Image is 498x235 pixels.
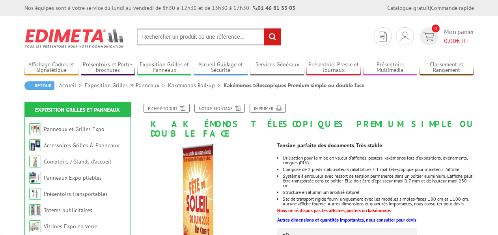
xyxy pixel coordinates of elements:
strong: Tension parfaite des documents. Très stable [277,142,382,149]
a: Accueil [59,82,85,89]
a: Exposition Grilles et Panneaux [137,61,192,74]
a: Fiche produit [144,104,190,113]
a: Présentoirs transportables [44,190,108,197]
img: Panneaux Expo pliables [29,172,41,184]
a: Présentoirs Presse et Journaux [306,61,361,74]
a: Kakémonos Roll-up [168,82,224,89]
a: Autres dimensions et quantités importantes, nous consulter pour devis [277,217,416,223]
img: Edimeta [24,24,125,53]
a: Comptoirs / Stands d'accueil [44,158,111,165]
a: Services Généraux [250,61,304,74]
img: devis rapide [379,32,387,41]
span: 0 [432,24,440,32]
img: Vitrines Expo en verre [29,220,41,232]
li: Utilisation pour la mise en valeur d'affiches, posters, kakémonos lors d'expositions, événements,... [283,156,474,165]
a: Panneaux et Grilles Expo [44,126,104,133]
a: Exposition Grilles et Panneaux [85,82,168,89]
img: Totems publicitaires [29,204,41,216]
img: Accessoires Grilles & Panneaux [29,139,41,151]
a: Notice Montage [194,104,245,113]
li: Structure en aluminium anodisé naturel [283,190,474,195]
span: € HT [444,36,474,45]
img: devis rapide [401,32,409,41]
span: 0,00 [444,37,456,45]
div: | [387,4,474,12]
a: devis rapide 0 Mon panier 0,00€ HT [418,27,474,45]
a: Imprimer [250,104,286,113]
a: Catalogue gratuit [387,4,430,11]
input: Rechercher un produit ou une référence... [137,28,281,45]
a: Vitrines Expo en verre [44,223,97,230]
li: Sac de transport rigide fourni uniquement avec les modèles simples-faces L 80 cm et L 100 cm. Auc... [283,197,474,206]
font: Nous ne réalisons pas les affiches, posters ou kakémonos [277,207,391,213]
img: Présentoirs transportables [29,188,41,200]
a: Commande rapide [431,4,474,11]
a: Accueil Guidage et Sécurité [194,61,248,74]
a: Exposition Grilles et Panneaux [35,106,120,113]
li: Kakémonos télescopiques Premium simple ou double face [224,81,364,89]
span: Mon panier [444,27,474,45]
li: Système à enrouleur avec ressort de tension permanente dans un boîtier aluminium. L'affiche peut ... [283,174,474,188]
a: Totems publicitaires [44,207,92,214]
a: Accessoires Grilles & Panneaux [44,142,119,149]
a: Présentoirs Multimédia [363,61,418,74]
a: Présentoirs et Porte-brochures [81,61,135,74]
img: Panneaux et Grilles Expo [29,123,41,135]
img: Comptoirs / Stands d'accueil [29,156,41,167]
strong: 01 46 81 33 03 [253,4,295,11]
a: Panneaux Expo pliables [44,174,102,181]
h1: Kakémonos télescopiques Premium simple ou double face [133,104,480,138]
div: Nos équipes sont à votre service du lundi au vendredi de 8h30 à 12h30 et de 13h30 à 17h30 [24,4,295,12]
a: Retour [24,81,54,90]
img: devis rapide [423,32,435,41]
input: rechercher [264,28,281,45]
li: Composé de 2 pieds stabilisateurs rabattables + 1 mat télescopique pour maintenir l'affiche [283,167,474,172]
a: Classement et Rangement [420,61,474,74]
a: Affichage Cadres et Signalétique [24,61,79,74]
